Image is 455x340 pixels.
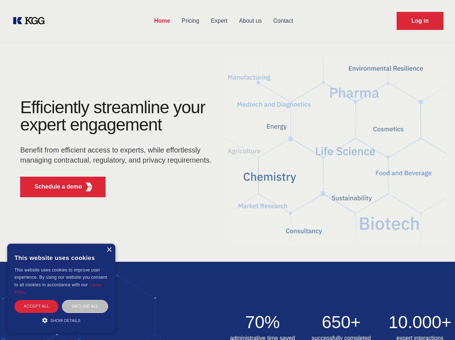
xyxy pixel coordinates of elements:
button: Schedule a demoKGG Fifth Element RED [20,177,106,197]
a: Expert [205,12,233,30]
h2: 650+ [306,314,376,331]
h1: Efficiently streamline your expert engagement [20,99,216,133]
a: About us [233,12,267,30]
a: Contact [268,12,299,30]
span: This website uses cookies to improve user experience. By using our website you consent to all coo... [14,268,107,287]
div: Close [106,247,112,253]
div: Show details [14,317,108,324]
h2: 70% [228,314,298,331]
a: Request Demo [397,12,443,30]
div: Accept all [14,300,58,313]
div: This website uses cookies [14,249,108,266]
img: KGG Fifth Element RED [85,182,94,191]
iframe: Chat Widget [419,305,455,340]
a: Cookie Policy [14,283,102,294]
p: Benefit from efficient access to experts, while effortlessly managing contractual, regulatory, an... [20,145,216,165]
a: Home [148,12,176,30]
img: KGG Fifth Element RED [228,47,447,255]
a: Pricing [176,12,205,30]
a: KOL Knowledge Platform: Talk to Key External Experts (KEE) [12,15,50,27]
div: Decline all [62,300,108,313]
p: Schedule a demo [35,182,82,191]
span: Show details [50,318,81,323]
